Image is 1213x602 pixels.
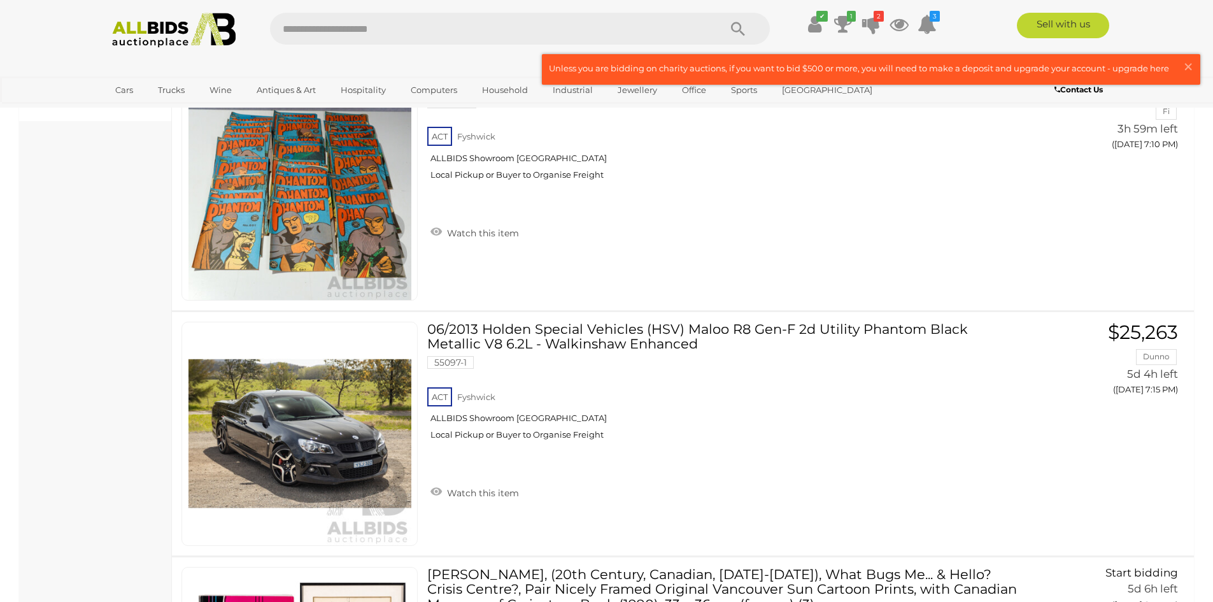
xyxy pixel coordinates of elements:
a: ✔ [805,13,825,36]
b: Contact Us [1054,85,1103,94]
a: Industrial [544,80,601,101]
i: ✔ [816,11,828,22]
img: 55097-1a_ex.jpg [188,322,411,545]
a: Watch this item [427,482,522,501]
button: Search [706,13,770,45]
a: 2 [862,13,881,36]
img: 54022-3a.jpg [188,77,411,300]
a: $107 Fi 3h 59m left ([DATE] 7:10 PM) [1033,76,1181,156]
a: 06/2013 Holden Special Vehicles (HSV) Maloo R8 Gen-F 2d Utility Phantom Black Metallic V8 6.2L - ... [437,322,1014,450]
a: Sports [723,80,765,101]
a: Watch this item [427,222,522,241]
a: Antiques & Art [248,80,324,101]
a: 1 [833,13,853,36]
a: Office [674,80,714,101]
a: Hospitality [332,80,394,101]
a: Sell with us [1017,13,1109,38]
i: 2 [874,11,884,22]
span: Watch this item [444,227,519,239]
i: 1 [847,11,856,22]
a: 3 [918,13,937,36]
a: Cars [107,80,141,101]
a: Trucks [150,80,193,101]
a: Household [474,80,536,101]
span: $25,263 [1108,320,1178,344]
a: Collection Approx 55 Vintage Phantom Comics, All Between 600 & 700 54022-3 ACT Fyshwick ALLBIDS S... [437,76,1014,190]
a: $25,263 Dunno 5d 4h left ([DATE] 7:15 PM) [1033,322,1181,401]
a: Jewellery [609,80,665,101]
a: Wine [201,80,240,101]
i: 3 [930,11,940,22]
span: Watch this item [444,487,519,499]
a: Computers [402,80,465,101]
a: Contact Us [1054,83,1106,97]
img: Allbids.com.au [105,13,243,48]
a: [GEOGRAPHIC_DATA] [774,80,881,101]
span: × [1182,54,1194,79]
span: Start bidding [1105,566,1178,579]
